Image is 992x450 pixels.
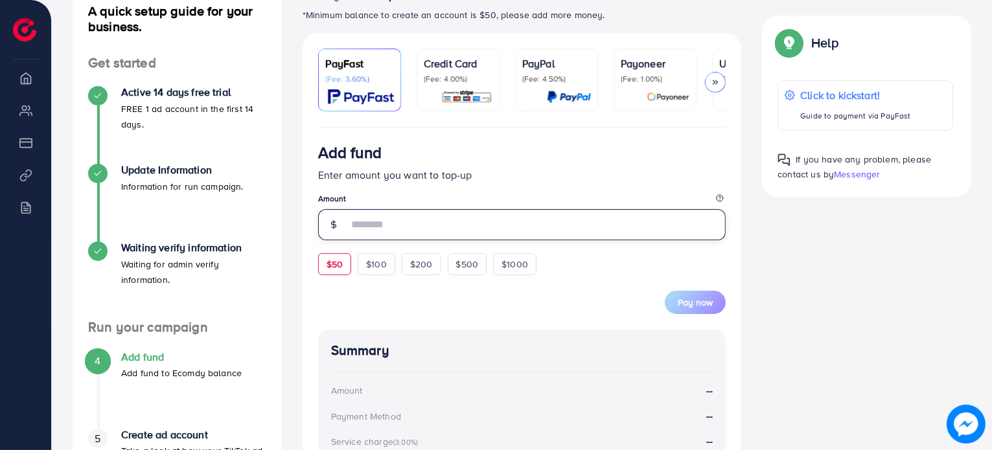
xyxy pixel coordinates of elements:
[13,18,36,41] img: logo
[522,56,591,71] p: PayPal
[778,153,931,181] span: If you have any problem, please contact us by
[706,383,713,398] strong: --
[121,164,244,176] h4: Update Information
[303,7,742,23] p: *Minimum balance to create an account is $50, please add more money.
[719,56,788,71] p: USDT
[331,410,401,423] div: Payment Method
[325,74,394,84] p: (Fee: 3.60%)
[547,89,591,104] img: card
[778,153,790,166] img: Popup guide
[621,74,689,84] p: (Fee: 1.00%)
[949,407,984,442] img: image
[522,74,591,84] p: (Fee: 4.50%)
[665,291,726,314] button: Pay now
[331,384,363,397] div: Amount
[121,101,266,132] p: FREE 1 ad account in the first 14 days.
[73,242,282,319] li: Waiting verify information
[95,431,100,446] span: 5
[834,168,880,181] span: Messenger
[502,258,528,271] span: $1000
[73,164,282,242] li: Update Information
[121,429,266,441] h4: Create ad account
[706,434,713,448] strong: --
[621,56,689,71] p: Payoneer
[328,89,394,104] img: card
[73,319,282,335] h4: Run your campaign
[800,108,910,124] p: Guide to payment via PayFast
[811,35,838,51] p: Help
[73,86,282,164] li: Active 14 days free trial
[424,74,492,84] p: (Fee: 4.00%)
[778,31,801,54] img: Popup guide
[410,258,433,271] span: $200
[95,354,100,368] span: 4
[800,87,910,103] p: Click to kickstart!
[327,258,343,271] span: $50
[318,193,726,209] legend: Amount
[318,167,726,183] p: Enter amount you want to top-up
[706,409,713,423] strong: --
[121,351,242,363] h4: Add fund
[366,258,387,271] span: $100
[325,56,394,71] p: PayFast
[647,89,689,104] img: card
[121,256,266,287] p: Waiting for admin verify information.
[456,258,479,271] span: $500
[331,435,422,448] div: Service charge
[678,296,713,309] span: Pay now
[121,179,244,194] p: Information for run campaign.
[424,56,492,71] p: Credit Card
[318,143,382,162] h3: Add fund
[73,351,282,429] li: Add fund
[121,86,266,98] h4: Active 14 days free trial
[331,343,713,359] h4: Summary
[393,437,418,447] small: (3.00%)
[73,3,282,34] h4: A quick setup guide for your business.
[441,89,492,104] img: card
[121,242,266,254] h4: Waiting verify information
[73,55,282,71] h4: Get started
[121,365,242,381] p: Add fund to Ecomdy balance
